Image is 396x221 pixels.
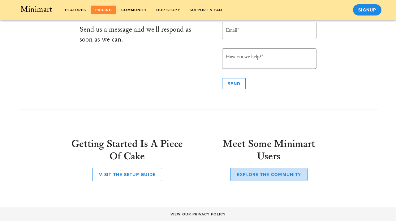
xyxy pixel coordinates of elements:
[80,25,194,45] div: Send us a message and we'll respond as soon as we can.
[210,138,327,163] div: Meet Some Minimart Users
[20,4,52,15] span: Minimart
[189,8,222,12] span: Support & FAQ
[69,138,186,163] div: Getting Started Is A Piece Of Cake
[222,78,246,89] button: Send
[185,6,226,14] a: Support & FAQ
[99,172,156,177] span: Visit the Setup Guide
[230,168,308,181] a: Explore the Community
[152,6,184,14] a: Our Story
[156,8,180,12] span: Our Story
[65,8,86,12] span: features
[227,81,240,86] span: Send
[121,8,147,12] span: Community
[61,6,90,14] a: features
[353,4,381,15] a: Signup
[170,212,226,216] span: View Our Privacy Policy
[237,172,301,177] span: Explore the Community
[92,168,162,181] a: Visit the Setup Guide
[91,6,116,14] a: Pricing
[15,4,57,15] a: Minimart
[117,6,151,14] a: Community
[168,210,228,219] a: View Our Privacy Policy
[358,7,377,13] span: Signup
[95,8,112,12] span: Pricing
